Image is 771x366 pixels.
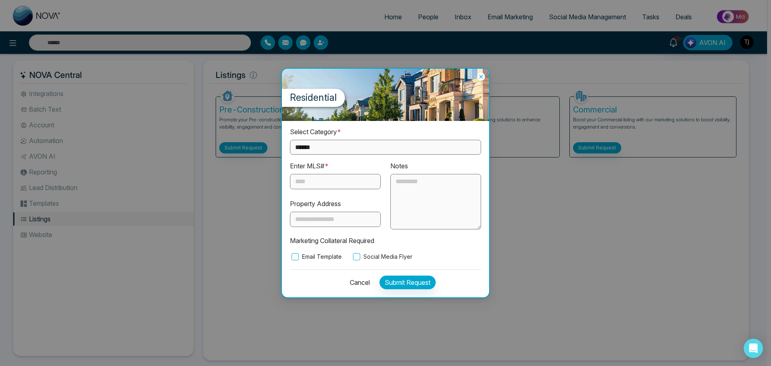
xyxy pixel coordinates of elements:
[379,276,436,289] button: Submit Request
[290,161,329,171] label: Enter MLS#
[351,252,412,261] label: Social Media Flyer
[282,89,345,107] label: Residential
[290,252,342,261] label: Email Template
[390,161,408,171] label: Notes
[290,199,341,209] label: Property Address
[353,253,360,260] input: Social Media Flyer
[290,236,481,246] p: Marketing Collateral Required
[345,276,370,289] button: Cancel
[290,127,341,137] label: Select Category
[292,253,299,260] input: Email Template
[744,339,763,358] div: Open Intercom Messenger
